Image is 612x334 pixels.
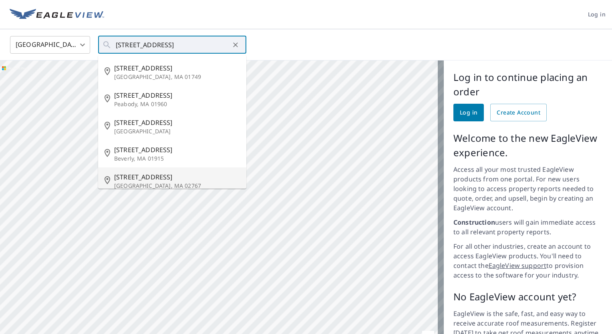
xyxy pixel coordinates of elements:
[114,155,240,163] p: Beverly, MA 01915
[453,104,484,121] a: Log in
[489,261,547,270] a: EagleView support
[453,217,602,237] p: users will gain immediate access to all relevant property reports.
[114,172,240,182] span: [STREET_ADDRESS]
[116,34,230,56] input: Search by address or latitude-longitude
[588,10,606,20] span: Log in
[453,290,602,304] p: No EagleView account yet?
[114,100,240,108] p: Peabody, MA 01960
[10,9,104,21] img: EV Logo
[230,39,241,50] button: Clear
[453,131,602,160] p: Welcome to the new EagleView experience.
[453,70,602,99] p: Log in to continue placing an order
[453,218,495,227] strong: Construction
[10,34,90,56] div: [GEOGRAPHIC_DATA]
[453,241,602,280] p: For all other industries, create an account to access EagleView products. You'll need to contact ...
[497,108,540,118] span: Create Account
[114,145,240,155] span: [STREET_ADDRESS]
[460,108,477,118] span: Log in
[114,182,240,190] p: [GEOGRAPHIC_DATA], MA 02767
[114,73,240,81] p: [GEOGRAPHIC_DATA], MA 01749
[453,165,602,213] p: Access all your most trusted EagleView products from one portal. For new users looking to access ...
[114,91,240,100] span: [STREET_ADDRESS]
[114,127,240,135] p: [GEOGRAPHIC_DATA]
[114,63,240,73] span: [STREET_ADDRESS]
[114,118,240,127] span: [STREET_ADDRESS]
[490,104,547,121] a: Create Account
